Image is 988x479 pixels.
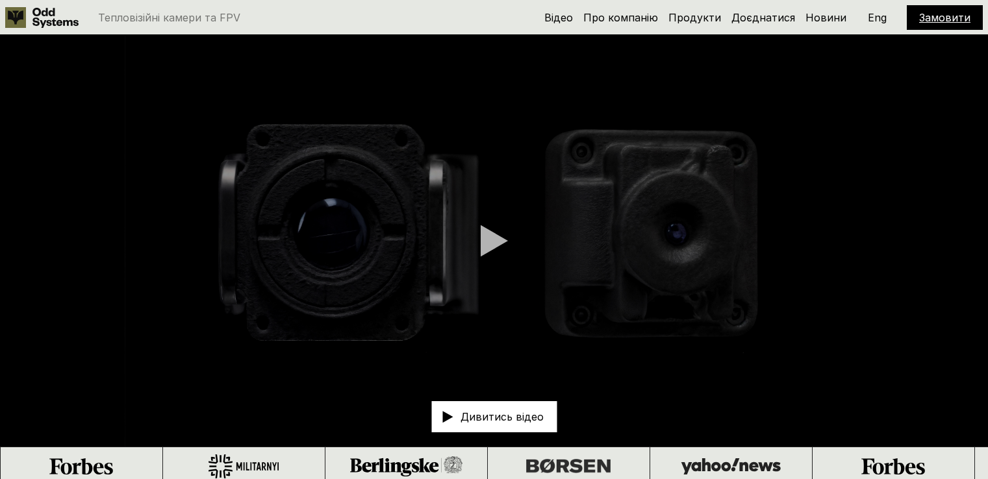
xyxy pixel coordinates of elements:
a: Новини [805,11,846,24]
p: Тепловізійні камери та FPV [98,12,240,23]
p: Eng [868,12,887,23]
a: Замовити [919,11,970,24]
a: Про компанію [583,11,658,24]
a: Відео [544,11,573,24]
a: Доєднатися [731,11,795,24]
p: Дивитись відео [461,411,544,422]
a: Продукти [668,11,721,24]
